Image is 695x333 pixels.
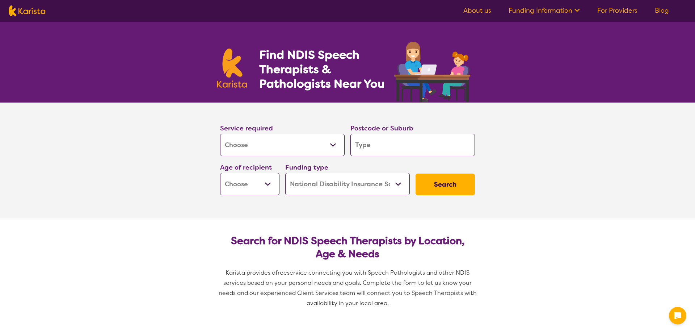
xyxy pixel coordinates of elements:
[226,234,469,261] h2: Search for NDIS Speech Therapists by Location, Age & Needs
[655,6,669,15] a: Blog
[226,269,275,276] span: Karista provides a
[220,163,272,172] label: Age of recipient
[285,163,328,172] label: Funding type
[259,47,393,91] h1: Find NDIS Speech Therapists & Pathologists Near You
[388,39,478,103] img: speech-therapy
[509,6,580,15] a: Funding Information
[350,124,413,133] label: Postcode or Suburb
[9,5,45,16] img: Karista logo
[350,134,475,156] input: Type
[463,6,491,15] a: About us
[416,174,475,195] button: Search
[275,269,287,276] span: free
[219,269,478,307] span: service connecting you with Speech Pathologists and other NDIS services based on your personal ne...
[220,124,273,133] label: Service required
[217,49,247,88] img: Karista logo
[597,6,637,15] a: For Providers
